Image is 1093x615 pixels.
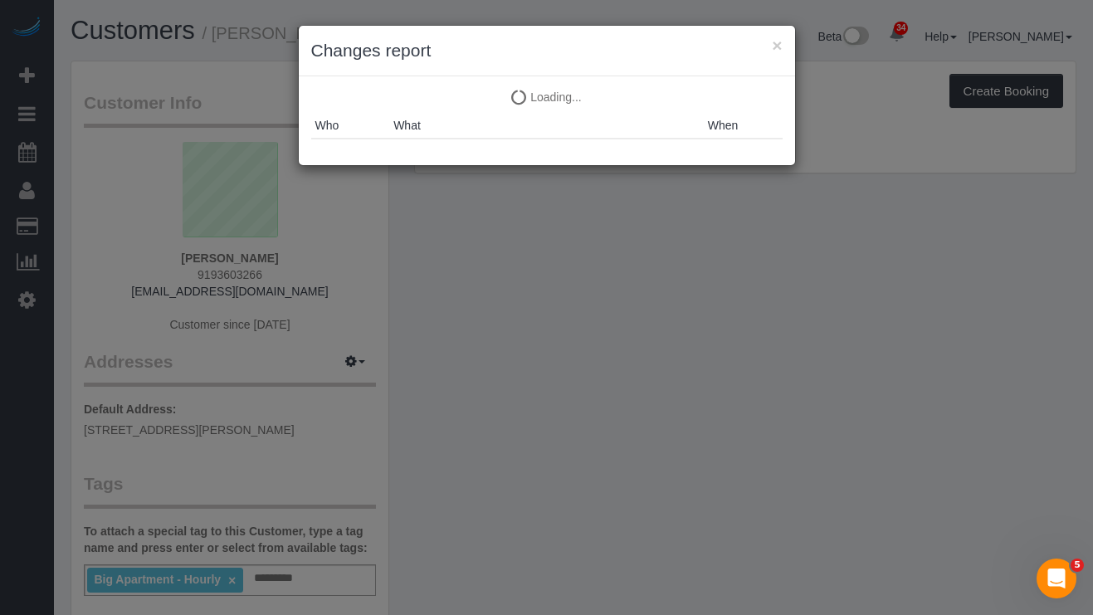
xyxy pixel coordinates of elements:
[311,38,783,63] h3: Changes report
[311,113,390,139] th: Who
[772,37,782,54] button: ×
[704,113,783,139] th: When
[311,89,783,105] p: Loading...
[299,26,795,165] sui-modal: Changes report
[389,113,704,139] th: What
[1071,559,1084,572] span: 5
[1037,559,1076,598] iframe: Intercom live chat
